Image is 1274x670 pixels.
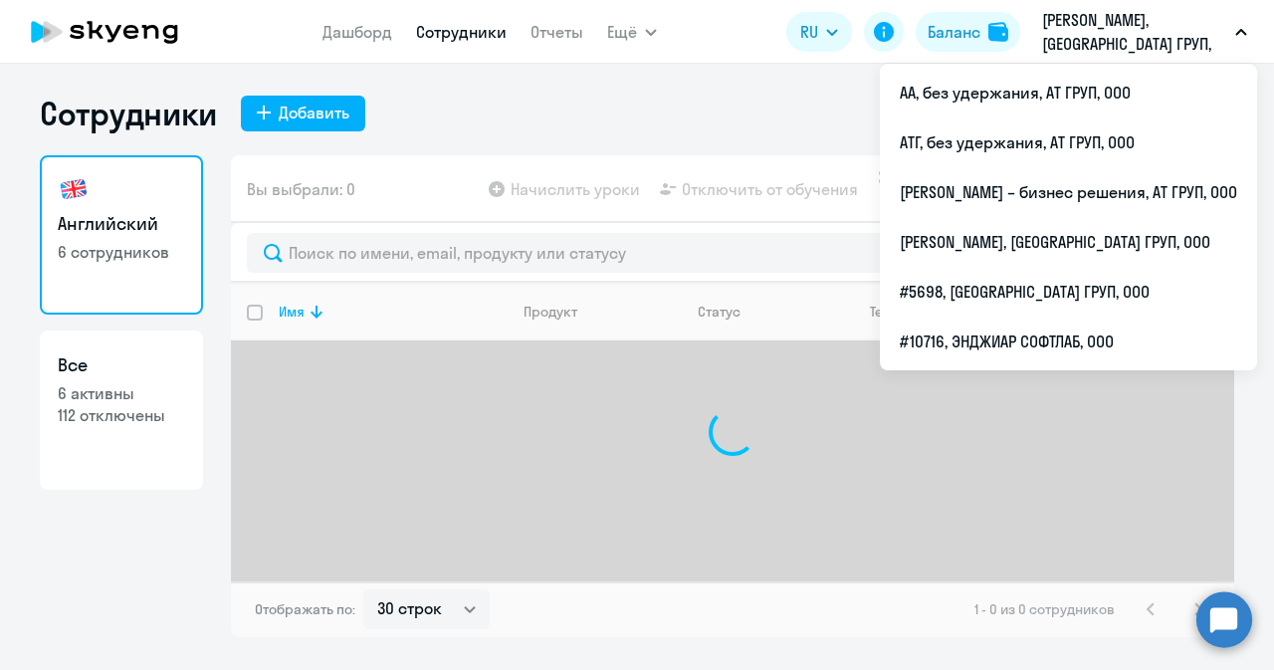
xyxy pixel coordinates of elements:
div: Статус [698,303,741,321]
button: [PERSON_NAME], [GEOGRAPHIC_DATA] ГРУП, ООО [1032,8,1257,56]
a: Дашборд [322,22,392,42]
div: Текущий уровень [851,303,1019,321]
span: 1 - 0 из 0 сотрудников [974,600,1115,618]
h1: Сотрудники [40,94,217,133]
h3: Все [58,352,185,378]
button: Балансbalance [916,12,1020,52]
div: Имя [279,303,507,321]
p: 6 сотрудников [58,241,185,263]
a: Все6 активны112 отключены [40,331,203,490]
span: Ещё [607,20,637,44]
div: Добавить [279,101,349,124]
h3: Английский [58,211,185,237]
div: Продукт [524,303,577,321]
img: english [58,173,90,205]
p: [PERSON_NAME], [GEOGRAPHIC_DATA] ГРУП, ООО [1042,8,1227,56]
a: Отчеты [531,22,583,42]
a: Английский6 сотрудников [40,155,203,315]
p: 112 отключены [58,404,185,426]
button: Ещё [607,12,657,52]
p: 6 активны [58,382,185,404]
div: Текущий уровень [870,303,983,321]
ul: Ещё [880,64,1257,370]
div: Имя [279,303,305,321]
span: RU [800,20,818,44]
img: balance [988,22,1008,42]
button: RU [786,12,852,52]
span: Вы выбрали: 0 [247,177,355,201]
a: Сотрудники [416,22,507,42]
input: Поиск по имени, email, продукту или статусу [247,233,1218,273]
div: Баланс [928,20,980,44]
button: Добавить [241,96,365,131]
span: Отображать по: [255,600,355,618]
